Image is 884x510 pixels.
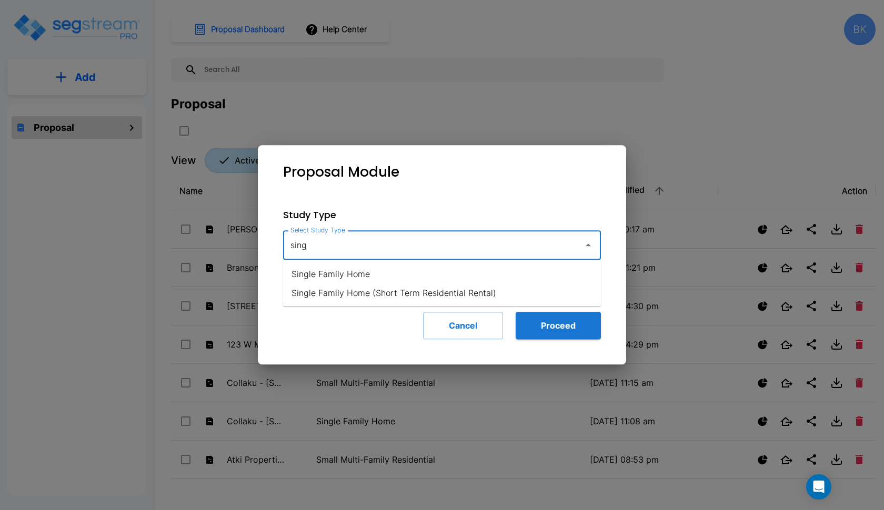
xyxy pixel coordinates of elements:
p: Proposal Module [283,162,399,182]
button: Cancel [423,312,503,339]
li: Single Family Home [283,264,601,283]
p: Study Type [283,208,601,222]
li: Single Family Home (Short Term Residential Rental) [283,283,601,302]
div: Open Intercom Messenger [806,474,831,499]
button: Proceed [516,312,601,339]
label: Select Study Type [290,226,345,234]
